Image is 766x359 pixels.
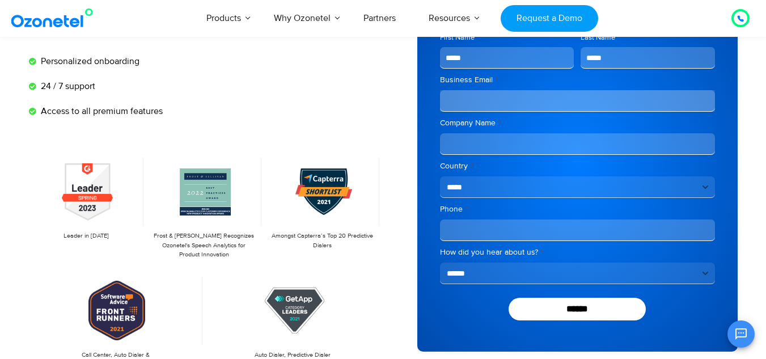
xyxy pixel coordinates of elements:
[440,204,715,215] label: Phone
[440,32,574,43] label: First Name
[38,54,139,68] span: Personalized onboarding
[440,161,715,172] label: Country
[440,117,715,129] label: Company Name
[153,231,256,260] p: Frost & [PERSON_NAME] Recognizes Ozonetel's Speech Analytics for Product Innovation
[501,5,598,32] a: Request a Demo
[440,247,715,258] label: How did you hear about us?
[581,32,715,43] label: Last Name
[35,231,138,241] p: Leader in [DATE]
[38,79,95,93] span: 24 / 7 support
[440,74,715,86] label: Business Email
[38,104,163,118] span: Access to all premium features
[727,320,755,348] button: Open chat
[270,231,374,250] p: Amongst Capterra’s Top 20 Predictive Dialers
